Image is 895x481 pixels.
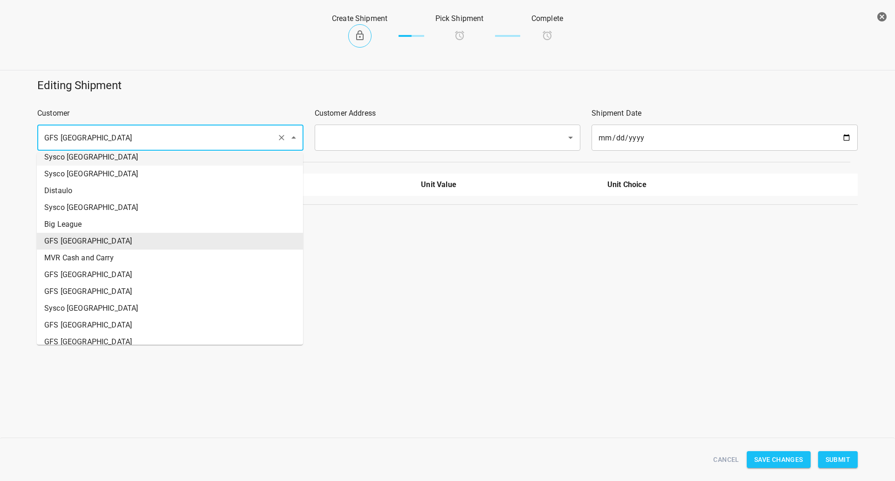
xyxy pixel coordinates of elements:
li: Sysco [GEOGRAPHIC_DATA] [37,166,303,182]
p: Customer Address [315,108,581,119]
li: GFS [GEOGRAPHIC_DATA] [37,233,303,250]
li: Sysco [GEOGRAPHIC_DATA] [37,199,303,216]
button: Close [287,131,300,144]
p: Customer [37,108,303,119]
li: GFS [GEOGRAPHIC_DATA] [37,266,303,283]
span: Submit [826,454,850,466]
p: Qty in Stock [235,179,410,190]
p: Pick Shipment [435,13,484,24]
li: GFS [GEOGRAPHIC_DATA] [37,334,303,350]
p: Unit Choice [607,179,783,190]
li: GFS [GEOGRAPHIC_DATA] [37,317,303,334]
li: MVR Cash and Carry [37,250,303,266]
span: Cancel [713,454,739,466]
p: Shipment Date [592,108,858,119]
li: Big League [37,216,303,233]
p: Complete [531,13,563,24]
li: Sysco [GEOGRAPHIC_DATA] [37,300,303,317]
li: Distaulo [37,182,303,199]
button: Submit [818,451,858,468]
span: Save Changes [754,454,803,466]
button: Save Changes [747,451,811,468]
button: Open [564,131,577,144]
h5: Editing Shipment [37,78,858,93]
p: Unit Value [421,179,596,190]
button: Cancel [709,451,743,468]
button: Clear [275,131,288,144]
li: GFS [GEOGRAPHIC_DATA] [37,283,303,300]
p: Create Shipment [332,13,387,24]
li: Sysco [GEOGRAPHIC_DATA] [37,149,303,166]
